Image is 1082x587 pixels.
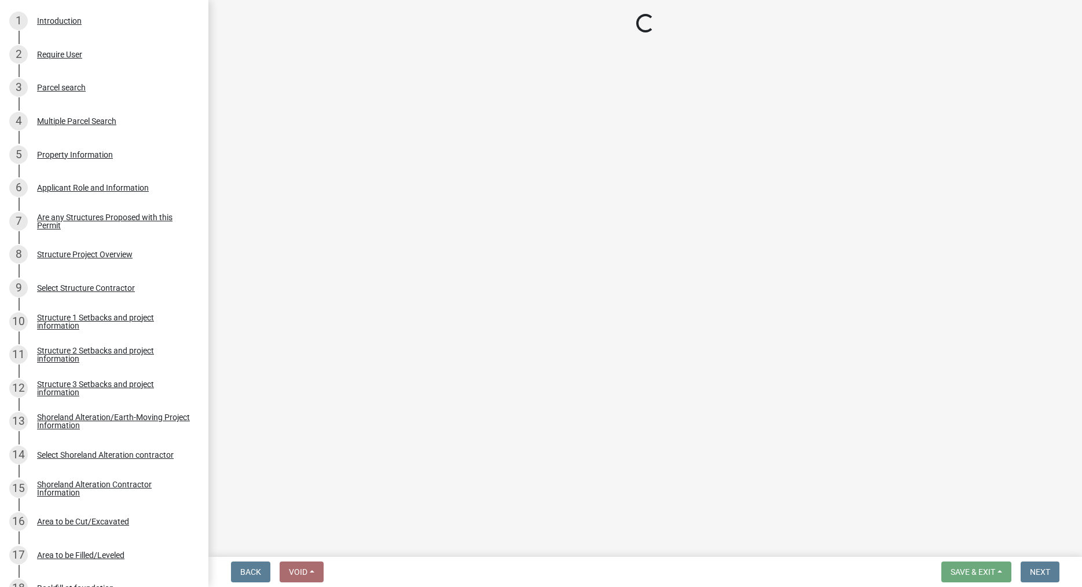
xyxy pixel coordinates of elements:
div: Structure 1 Setbacks and project information [37,313,190,330]
span: Next [1030,567,1050,577]
span: Save & Exit [951,567,995,577]
div: 3 [9,78,28,97]
div: 7 [9,212,28,231]
div: Property Information [37,151,113,159]
div: Applicant Role and Information [37,184,149,192]
div: Area to be Filled/Leveled [37,551,124,559]
div: Structure 3 Setbacks and project information [37,380,190,396]
div: Structure Project Overview [37,250,133,258]
div: 15 [9,479,28,498]
div: Area to be Cut/Excavated [37,517,129,526]
div: 1 [9,12,28,30]
div: Select Structure Contractor [37,284,135,292]
div: Are any Structures Proposed with this Permit [37,213,190,229]
div: 4 [9,112,28,130]
div: 9 [9,279,28,297]
div: 12 [9,379,28,398]
div: 11 [9,345,28,364]
div: Require User [37,50,82,59]
div: Structure 2 Setbacks and project information [37,347,190,363]
div: 8 [9,245,28,264]
div: Multiple Parcel Search [37,117,116,125]
button: Void [280,562,324,582]
button: Back [231,562,270,582]
div: Introduction [37,17,82,25]
button: Save & Exit [941,562,1011,582]
div: Parcel search [37,83,86,92]
div: 10 [9,312,28,331]
div: 2 [9,45,28,64]
div: 14 [9,446,28,464]
div: 5 [9,145,28,164]
span: Back [240,567,261,577]
div: 13 [9,412,28,431]
button: Next [1021,562,1059,582]
div: 16 [9,512,28,531]
div: 17 [9,546,28,564]
div: 6 [9,178,28,197]
div: Select Shoreland Alteration contractor [37,451,174,459]
div: Shoreland Alteration Contractor Information [37,480,190,497]
div: Shoreland Alteration/Earth-Moving Project Information [37,413,190,429]
span: Void [289,567,307,577]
